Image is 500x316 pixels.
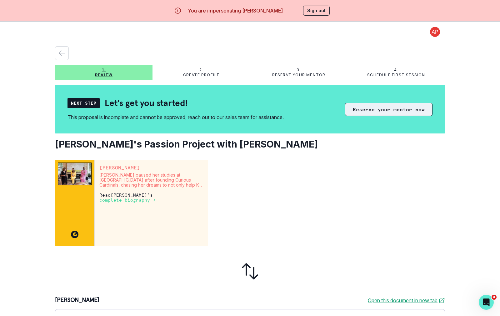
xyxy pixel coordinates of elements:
[367,73,425,78] p: Schedule first session
[272,73,326,78] p: Reserve your mentor
[183,73,220,78] p: Create profile
[105,98,188,108] h2: Let's get you started!
[99,197,156,203] a: complete biography →
[67,113,284,121] div: This proposal is incomplete and cannot be approved, reach out to our sales team for assistance.
[55,297,99,304] p: [PERSON_NAME]
[67,98,100,108] div: Next Step
[55,138,445,150] h2: [PERSON_NAME]'s Passion Project with [PERSON_NAME]
[71,231,78,238] img: CC image
[479,295,494,310] iframe: Intercom live chat
[95,73,112,78] p: Review
[492,295,497,300] span: 4
[425,27,445,37] button: profile picture
[99,173,203,188] p: [PERSON_NAME] paused her studies at [GEOGRAPHIC_DATA] after founding Curious Cardinals, chasing h...
[199,68,203,73] p: 2.
[368,297,445,304] a: Open this document in new tab
[303,6,330,16] button: Sign out
[394,68,398,73] p: 4.
[58,163,92,185] img: Mentor Image
[102,68,106,73] p: 1.
[297,68,301,73] p: 3.
[188,7,283,14] p: You are impersonating [PERSON_NAME]
[99,193,203,203] p: Read [PERSON_NAME] 's
[345,103,432,116] button: Reserve your mentor now
[99,165,203,170] p: [PERSON_NAME]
